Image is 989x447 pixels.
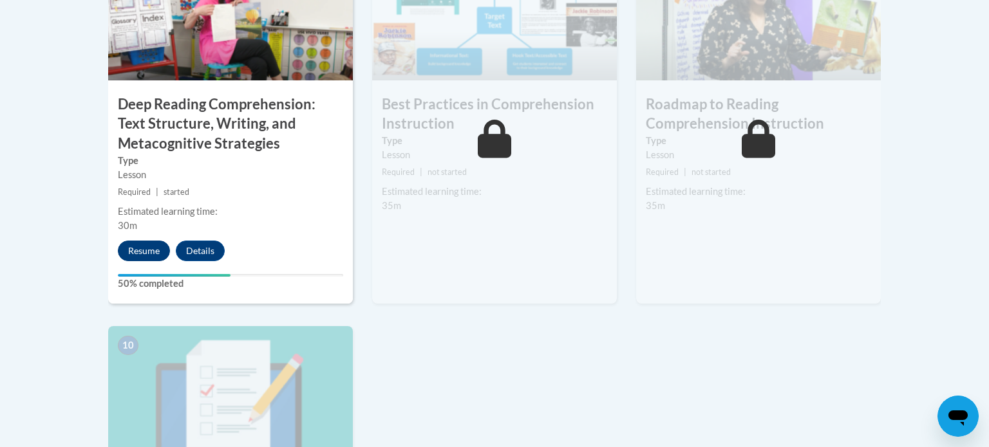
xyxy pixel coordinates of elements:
[692,167,731,177] span: not started
[176,241,225,261] button: Details
[372,95,617,134] h3: Best Practices in Comprehension Instruction
[937,396,979,437] iframe: Button to launch messaging window
[684,167,686,177] span: |
[428,167,467,177] span: not started
[382,185,607,199] div: Estimated learning time:
[118,274,231,277] div: Your progress
[118,187,151,197] span: Required
[382,148,607,162] div: Lesson
[646,167,679,177] span: Required
[118,336,138,355] span: 10
[636,95,881,134] h3: Roadmap to Reading Comprehension Instruction
[118,241,170,261] button: Resume
[646,134,871,148] label: Type
[382,167,415,177] span: Required
[646,148,871,162] div: Lesson
[118,205,343,219] div: Estimated learning time:
[382,134,607,148] label: Type
[118,154,343,168] label: Type
[420,167,422,177] span: |
[164,187,189,197] span: started
[646,200,665,211] span: 35m
[118,220,137,231] span: 30m
[156,187,158,197] span: |
[646,185,871,199] div: Estimated learning time:
[108,95,353,154] h3: Deep Reading Comprehension: Text Structure, Writing, and Metacognitive Strategies
[118,168,343,182] div: Lesson
[382,200,401,211] span: 35m
[118,277,343,291] label: 50% completed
